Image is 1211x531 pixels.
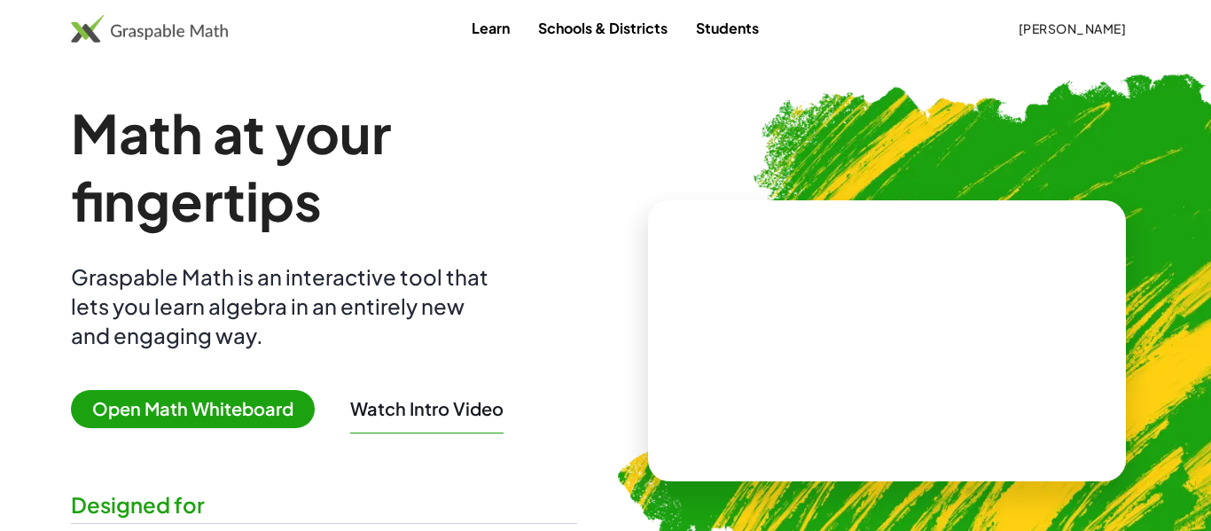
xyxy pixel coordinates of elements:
a: Learn [457,12,524,44]
button: [PERSON_NAME] [1004,12,1140,44]
div: Designed for [71,490,577,519]
a: Open Math Whiteboard [71,401,329,419]
span: [PERSON_NAME] [1018,20,1126,36]
a: Students [682,12,773,44]
button: Watch Intro Video [350,397,504,420]
video: What is this? This is dynamic math notation. Dynamic math notation plays a central role in how Gr... [754,275,1020,408]
a: Schools & Districts [524,12,682,44]
span: Open Math Whiteboard [71,390,315,428]
h1: Math at your fingertips [71,99,577,234]
div: Graspable Math is an interactive tool that lets you learn algebra in an entirely new and engaging... [71,262,496,350]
